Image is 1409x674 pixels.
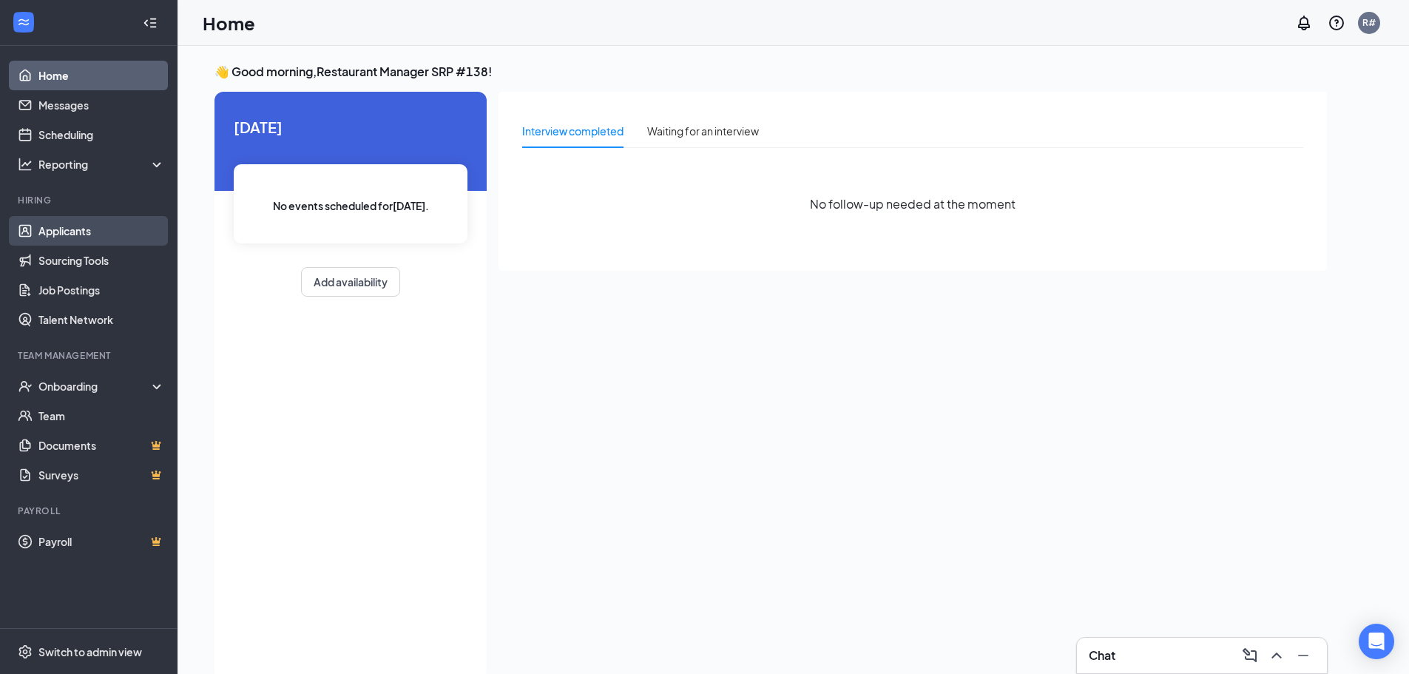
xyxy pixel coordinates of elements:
h3: 👋 Good morning, Restaurant Manager SRP #138 ! [214,64,1327,80]
h1: Home [203,10,255,36]
svg: ComposeMessage [1241,647,1259,664]
div: Reporting [38,157,166,172]
h3: Chat [1089,647,1115,664]
div: Hiring [18,194,162,206]
div: Interview completed [522,123,624,139]
button: Add availability [301,267,400,297]
span: [DATE] [234,115,467,138]
div: Onboarding [38,379,152,394]
svg: Settings [18,644,33,659]
a: DocumentsCrown [38,431,165,460]
span: No follow-up needed at the moment [810,195,1016,213]
button: ChevronUp [1265,644,1288,667]
div: Team Management [18,349,162,362]
svg: Minimize [1294,647,1312,664]
div: R# [1362,16,1376,29]
svg: QuestionInfo [1328,14,1345,32]
div: Waiting for an interview [647,123,759,139]
a: Sourcing Tools [38,246,165,275]
a: Team [38,401,165,431]
button: Minimize [1291,644,1315,667]
a: Applicants [38,216,165,246]
svg: WorkstreamLogo [16,15,31,30]
a: Home [38,61,165,90]
svg: Collapse [143,16,158,30]
button: ComposeMessage [1238,644,1262,667]
svg: ChevronUp [1268,647,1285,664]
span: No events scheduled for [DATE] . [273,198,429,214]
a: SurveysCrown [38,460,165,490]
a: Messages [38,90,165,120]
svg: Analysis [18,157,33,172]
svg: UserCheck [18,379,33,394]
div: Switch to admin view [38,644,142,659]
a: Scheduling [38,120,165,149]
div: Payroll [18,505,162,517]
div: Open Intercom Messenger [1359,624,1394,659]
a: PayrollCrown [38,527,165,556]
a: Talent Network [38,305,165,334]
a: Job Postings [38,275,165,305]
svg: Notifications [1295,14,1313,32]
